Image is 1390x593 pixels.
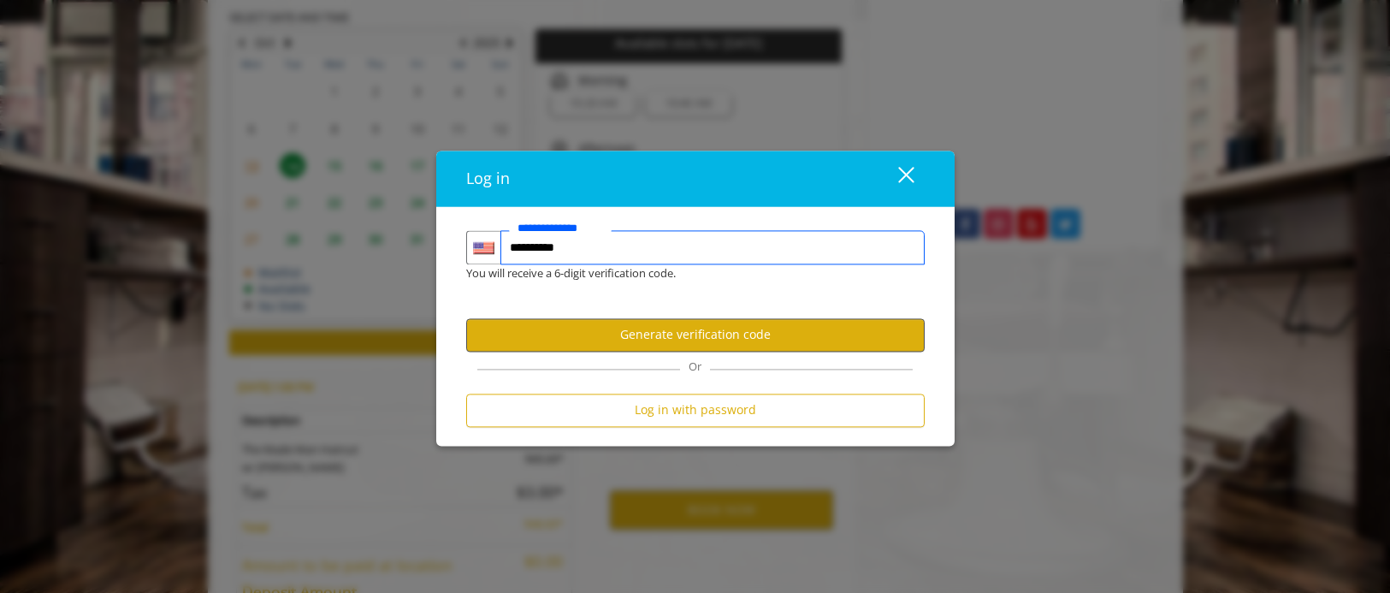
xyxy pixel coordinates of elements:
div: Country [466,230,500,264]
button: Generate verification code [466,318,925,352]
div: You will receive a 6-digit verification code. [453,264,912,282]
span: Log in [466,168,510,188]
span: Or [680,359,710,374]
button: Log in with password [466,394,925,427]
div: close dialog [878,166,913,192]
button: close dialog [867,161,925,196]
